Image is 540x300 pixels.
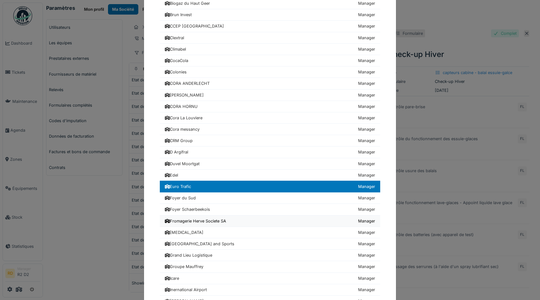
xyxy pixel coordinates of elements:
div: Manager [358,149,375,155]
div: [PERSON_NAME] [165,92,204,98]
div: Manager [358,195,375,201]
a: Duvel Moortgat Manager [160,158,380,170]
div: Manager [358,264,375,270]
div: Manager [358,252,375,258]
a: CRM Group Manager [160,135,380,147]
a: [MEDICAL_DATA] Manager [160,227,380,238]
div: Manager [358,46,375,52]
div: CCEP [GEOGRAPHIC_DATA] [165,23,224,29]
div: Manager [358,287,375,293]
div: Cora La Louviere [165,115,202,121]
div: Manager [358,35,375,41]
div: CORA ANDERLECHT [165,80,210,86]
div: Colonies [165,69,187,75]
div: Foyer du Sud [165,195,196,201]
div: Manager [358,69,375,75]
div: Manager [358,92,375,98]
a: Inernational Airport Manager [160,284,380,296]
div: Manager [358,103,375,109]
div: Foyer Schaerbeekois [165,206,210,212]
a: CORA HORNU Manager [160,101,380,112]
div: CocaCola [165,58,188,64]
div: Edel [165,172,178,178]
a: Euro Trafic Manager [160,181,380,192]
div: Fromagerie Herve Societe SA [165,218,226,224]
div: CRM Group [165,138,193,144]
div: Manager [358,172,375,178]
a: Cora La Louviere Manager [160,112,380,124]
div: Cora messancy [165,126,200,132]
div: Manager [358,229,375,235]
div: Euro Trafic [165,184,191,190]
div: [MEDICAL_DATA] [165,229,203,235]
a: Cora messancy Manager [160,124,380,135]
div: CORA HORNU [165,103,198,109]
div: Manager [358,275,375,281]
a: Foyer du Sud Manager [160,192,380,204]
div: Biogaz du Haut Geer [165,0,210,6]
div: Manager [358,138,375,144]
a: Edel Manager [160,170,380,181]
a: Clextral Manager [160,32,380,44]
div: Clextral [165,35,184,41]
a: Brun Invest Manager [160,9,380,21]
div: Manager [358,23,375,29]
div: Manager [358,80,375,86]
a: Foyer Schaerbeekois Manager [160,204,380,215]
a: Groupe Mauffrey Manager [160,261,380,272]
div: Manager [358,184,375,190]
a: [PERSON_NAME] Manager [160,90,380,101]
a: [GEOGRAPHIC_DATA] and Sports Manager [160,238,380,250]
div: Brun Invest [165,12,192,18]
div: Manager [358,206,375,212]
div: Manager [358,58,375,64]
div: D Argifral [165,149,188,155]
div: Inernational Airport [165,287,207,293]
div: Manager [358,161,375,167]
a: D Argifral Manager [160,147,380,158]
div: Manager [358,126,375,132]
div: Grand Lieu Logistique [165,252,212,258]
div: Manager [358,218,375,224]
a: Climabel Manager [160,44,380,55]
div: [GEOGRAPHIC_DATA] and Sports [165,241,234,247]
a: CocaCola Manager [160,55,380,66]
div: Duvel Moortgat [165,161,200,167]
a: Fromagerie Herve Societe SA Manager [160,216,380,227]
a: Icare Manager [160,273,380,284]
div: Manager [358,115,375,121]
a: Colonies Manager [160,66,380,78]
a: CORA ANDERLECHT Manager [160,78,380,89]
div: Manager [358,12,375,18]
a: Grand Lieu Logistique Manager [160,250,380,261]
div: Icare [165,275,179,281]
div: Manager [358,0,375,6]
a: CCEP [GEOGRAPHIC_DATA] Manager [160,21,380,32]
div: Groupe Mauffrey [165,264,203,270]
div: Manager [358,241,375,247]
div: Climabel [165,46,186,52]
